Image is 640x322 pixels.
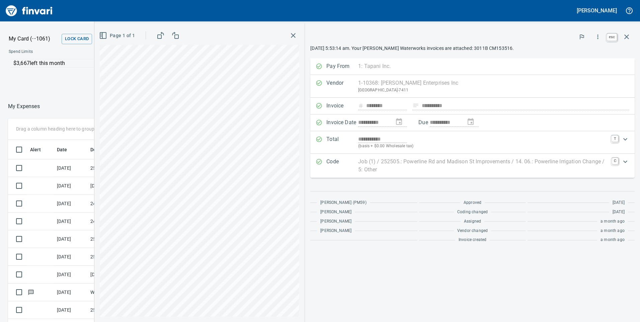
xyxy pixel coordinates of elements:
[100,31,135,40] span: Page 1 of 1
[88,266,148,284] td: [DATE] Invoice 03433 from GeoPacific Engineering, Inc. (1-23145)
[98,29,138,42] button: Page 1 of 1
[601,218,625,225] span: a month ago
[54,284,88,301] td: [DATE]
[612,158,618,164] a: C
[54,195,88,213] td: [DATE]
[326,158,358,174] p: Code
[54,230,88,248] td: [DATE]
[457,209,488,216] span: Coding changed
[607,33,617,41] a: esc
[310,131,635,154] div: Expand
[90,146,115,154] span: Description
[88,284,148,301] td: Wilco Farm Store Battle Ground [GEOGRAPHIC_DATA]
[457,228,488,234] span: Vendor changed
[326,135,358,150] p: Total
[320,209,351,216] span: [PERSON_NAME]
[88,230,148,248] td: 252505
[601,237,625,243] span: a month ago
[88,301,148,319] td: 254007
[358,158,608,174] p: Job (1) / 252505.: Powerline Rd and Madison St Improvements / 14. 06.: Powerline Irrigation Chang...
[88,195,148,213] td: 242001
[358,143,608,150] p: (basis + $0.00 Wholesale tax)
[30,146,50,154] span: Alert
[54,177,88,195] td: [DATE]
[459,237,487,243] span: Invoice created
[310,154,635,178] div: Expand
[16,126,114,132] p: Drag a column heading here to group the table
[320,199,366,206] span: [PERSON_NAME] (PM59)
[88,213,148,230] td: 242001
[8,102,40,110] p: My Expenses
[464,218,481,225] span: Assigned
[613,199,625,206] span: [DATE]
[320,218,351,225] span: [PERSON_NAME]
[464,199,481,206] span: Approved
[27,290,34,294] span: Has messages
[3,68,228,74] p: Online allowed
[54,248,88,266] td: [DATE]
[577,7,617,14] h5: [PERSON_NAME]
[9,49,130,55] span: Spend Limits
[88,177,148,195] td: [DATE] Invoice 26-WAR312664-1 from Department Of Ecology (1-10294)
[320,228,351,234] span: [PERSON_NAME]
[612,135,618,142] a: T
[8,102,40,110] nav: breadcrumb
[54,159,88,177] td: [DATE]
[62,34,92,44] button: Lock Card
[575,5,619,16] button: [PERSON_NAME]
[88,248,148,266] td: 255511
[601,228,625,234] span: a month ago
[57,146,76,154] span: Date
[90,146,124,154] span: Description
[310,45,635,52] p: [DATE] 5:53:14 am. Your [PERSON_NAME] Waterworks invoices are attached: 3011B CM153516.
[88,159,148,177] td: 252005.003
[13,59,223,67] p: $3,667 left this month
[4,3,54,19] img: Finvari
[54,213,88,230] td: [DATE]
[613,209,625,216] span: [DATE]
[65,35,89,43] span: Lock Card
[54,266,88,284] td: [DATE]
[57,146,67,154] span: Date
[54,301,88,319] td: [DATE]
[30,146,41,154] span: Alert
[9,35,59,43] p: My Card (···1061)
